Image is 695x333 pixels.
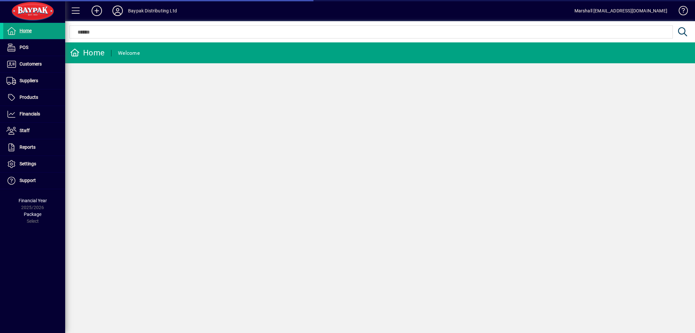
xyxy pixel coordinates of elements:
[3,73,65,89] a: Suppliers
[20,95,38,100] span: Products
[118,48,140,58] div: Welcome
[19,198,47,203] span: Financial Year
[20,161,36,166] span: Settings
[70,48,105,58] div: Home
[20,144,36,150] span: Reports
[3,123,65,139] a: Staff
[24,212,41,217] span: Package
[20,111,40,116] span: Financials
[86,5,107,17] button: Add
[3,56,65,72] a: Customers
[20,45,28,50] span: POS
[20,178,36,183] span: Support
[20,78,38,83] span: Suppliers
[3,173,65,189] a: Support
[20,128,30,133] span: Staff
[20,61,42,67] span: Customers
[674,1,687,23] a: Knowledge Base
[20,28,32,33] span: Home
[574,6,667,16] div: Marshall [EMAIL_ADDRESS][DOMAIN_NAME]
[3,106,65,122] a: Financials
[3,39,65,56] a: POS
[107,5,128,17] button: Profile
[3,139,65,156] a: Reports
[3,89,65,106] a: Products
[3,156,65,172] a: Settings
[128,6,177,16] div: Baypak Distributing Ltd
